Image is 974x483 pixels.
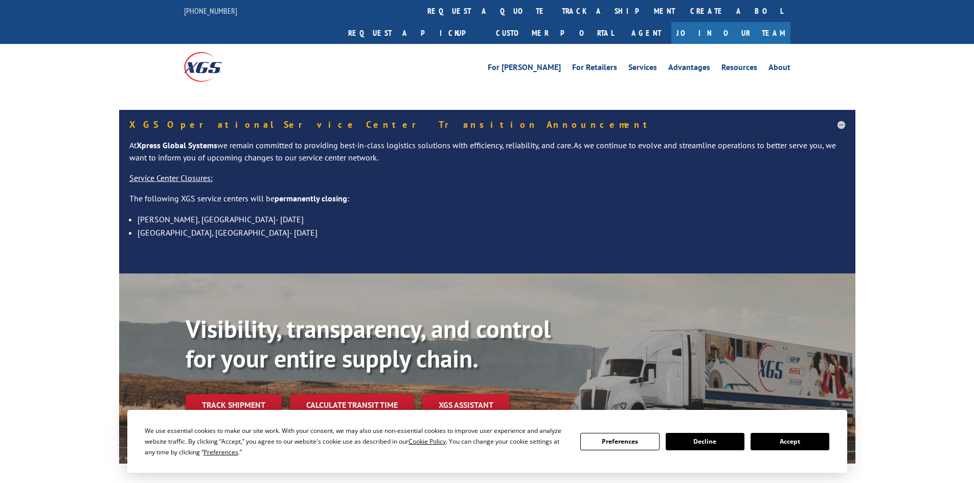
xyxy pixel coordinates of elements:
button: Preferences [580,433,659,450]
li: [PERSON_NAME], [GEOGRAPHIC_DATA]- [DATE] [138,213,845,226]
a: Calculate transit time [290,394,414,416]
a: Track shipment [186,394,282,416]
div: We use essential cookies to make our site work. With your consent, we may also use non-essential ... [145,425,568,457]
div: Cookie Consent Prompt [127,410,847,473]
u: Service Center Closures: [129,173,213,183]
span: Cookie Policy [409,437,446,446]
a: About [768,63,790,75]
a: For [PERSON_NAME] [488,63,561,75]
a: [PHONE_NUMBER] [184,6,237,16]
a: Request a pickup [341,22,488,44]
a: Advantages [668,63,710,75]
a: For Retailers [572,63,617,75]
h5: XGS Operational Service Center Transition Announcement [129,120,845,129]
p: The following XGS service centers will be : [129,193,845,213]
a: XGS ASSISTANT [422,394,510,416]
a: Services [628,63,657,75]
strong: permanently closing [275,193,347,203]
button: Accept [751,433,829,450]
strong: Xpress Global Systems [137,140,217,150]
a: Customer Portal [488,22,621,44]
a: Resources [721,63,757,75]
li: [GEOGRAPHIC_DATA], [GEOGRAPHIC_DATA]- [DATE] [138,226,845,239]
button: Decline [666,433,744,450]
span: Preferences [203,448,238,456]
a: Join Our Team [671,22,790,44]
b: Visibility, transparency, and control for your entire supply chain. [186,313,551,374]
a: Agent [621,22,671,44]
p: At we remain committed to providing best-in-class logistics solutions with efficiency, reliabilit... [129,140,845,172]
